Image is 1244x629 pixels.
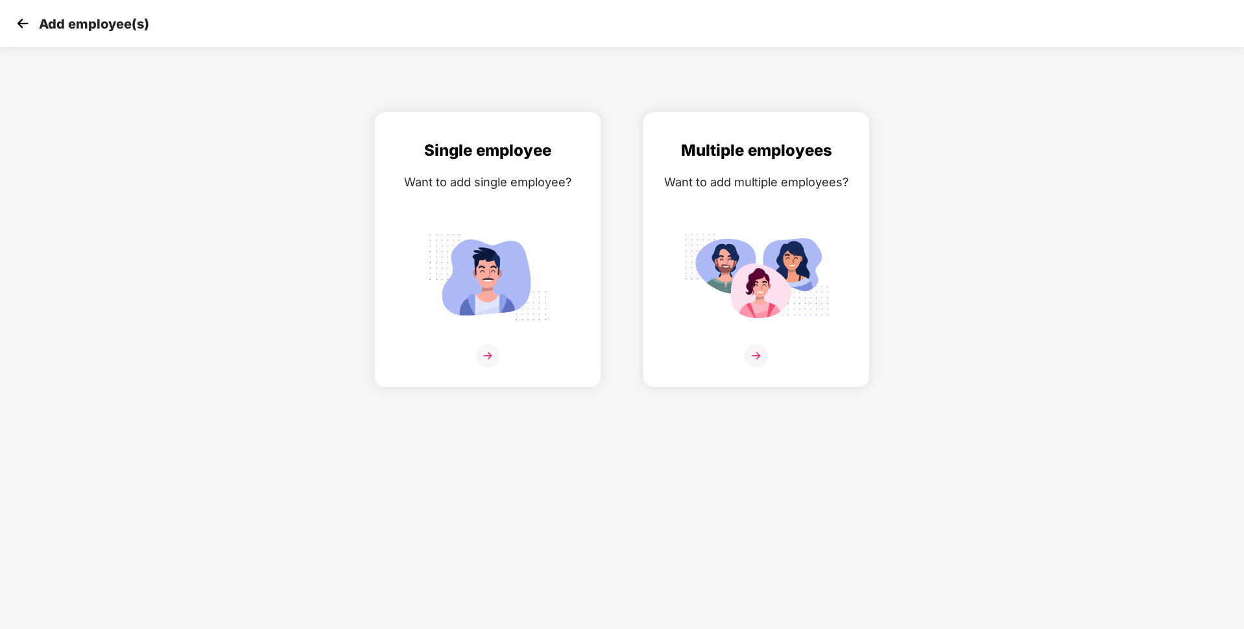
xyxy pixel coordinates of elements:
img: svg+xml;base64,PHN2ZyB4bWxucz0iaHR0cDovL3d3dy53My5vcmcvMjAwMC9zdmciIGlkPSJNdWx0aXBsZV9lbXBsb3llZS... [684,227,829,328]
div: Multiple employees [656,138,856,163]
div: Want to add single employee? [388,173,588,191]
div: Single employee [388,138,588,163]
img: svg+xml;base64,PHN2ZyB4bWxucz0iaHR0cDovL3d3dy53My5vcmcvMjAwMC9zdmciIHdpZHRoPSIzMCIgaGVpZ2h0PSIzMC... [13,14,32,33]
div: Want to add multiple employees? [656,173,856,191]
img: svg+xml;base64,PHN2ZyB4bWxucz0iaHR0cDovL3d3dy53My5vcmcvMjAwMC9zdmciIGlkPSJTaW5nbGVfZW1wbG95ZWUiIH... [415,227,560,328]
img: svg+xml;base64,PHN2ZyB4bWxucz0iaHR0cDovL3d3dy53My5vcmcvMjAwMC9zdmciIHdpZHRoPSIzNiIgaGVpZ2h0PSIzNi... [476,344,499,367]
img: svg+xml;base64,PHN2ZyB4bWxucz0iaHR0cDovL3d3dy53My5vcmcvMjAwMC9zdmciIHdpZHRoPSIzNiIgaGVpZ2h0PSIzNi... [745,344,768,367]
p: Add employee(s) [39,16,149,32]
